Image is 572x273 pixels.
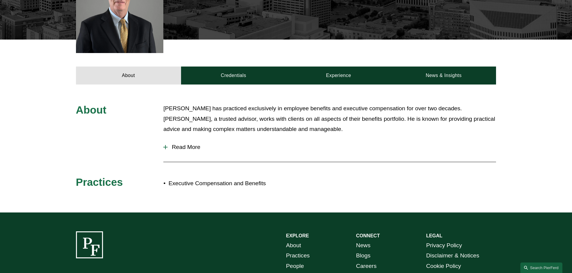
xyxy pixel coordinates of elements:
[520,263,562,273] a: Search this site
[286,251,310,261] a: Practices
[356,240,371,251] a: News
[356,233,380,238] strong: CONNECT
[168,178,286,189] p: Executive Compensation and Benefits
[356,261,377,272] a: Careers
[76,67,181,85] a: About
[286,67,391,85] a: Experience
[181,67,286,85] a: Credentials
[426,251,479,261] a: Disclaimer & Notices
[76,104,107,116] span: About
[168,144,496,150] span: Read More
[391,67,496,85] a: News & Insights
[76,176,123,188] span: Practices
[286,261,304,272] a: People
[426,261,461,272] a: Cookie Policy
[356,251,371,261] a: Blogs
[426,233,442,238] strong: LEGAL
[163,139,496,155] button: Read More
[286,233,309,238] strong: EXPLORE
[426,240,462,251] a: Privacy Policy
[286,240,301,251] a: About
[163,103,496,135] p: [PERSON_NAME] has practiced exclusively in employee benefits and executive compensation for over ...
